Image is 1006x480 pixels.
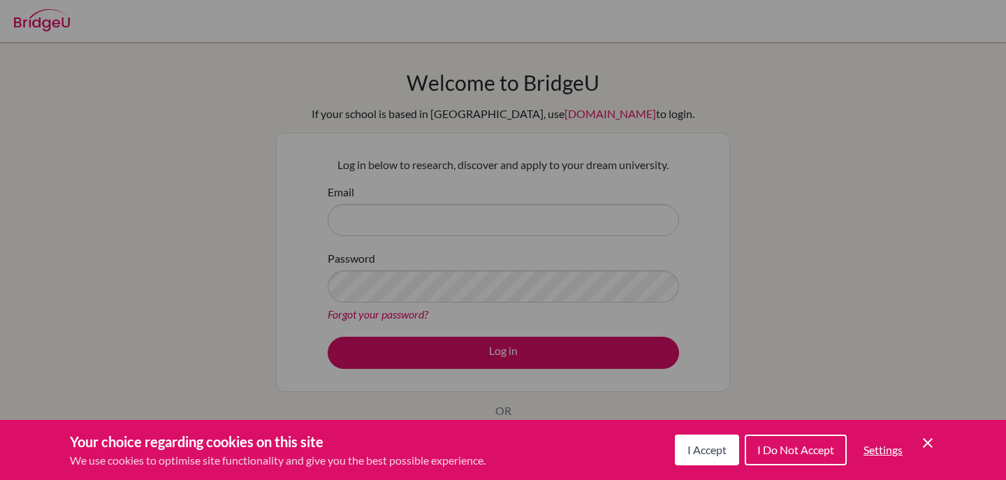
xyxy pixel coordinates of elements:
span: Settings [863,443,903,456]
span: I Accept [687,443,727,456]
span: I Do Not Accept [757,443,834,456]
button: Save and close [919,435,936,451]
button: I Accept [675,435,739,465]
p: We use cookies to optimise site functionality and give you the best possible experience. [70,452,486,469]
h3: Your choice regarding cookies on this site [70,431,486,452]
button: I Do Not Accept [745,435,847,465]
button: Settings [852,436,914,464]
